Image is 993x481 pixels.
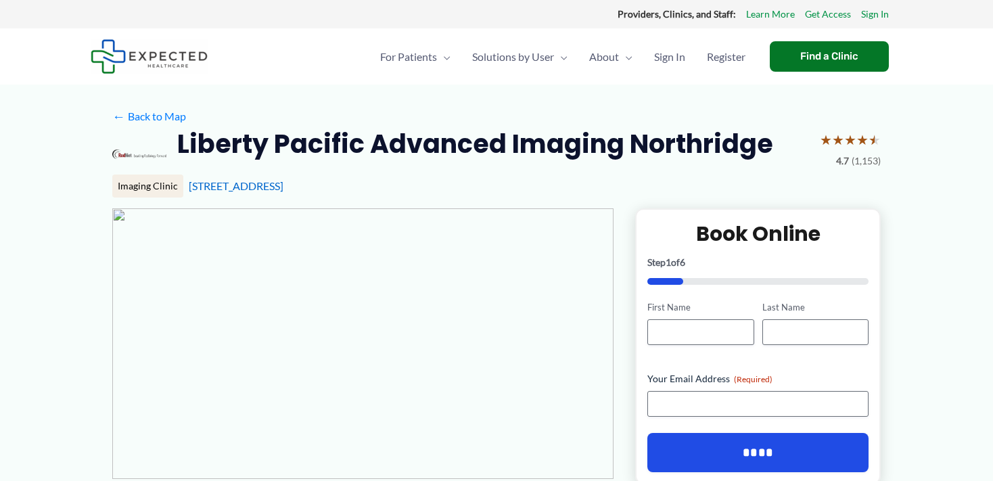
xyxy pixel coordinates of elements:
[589,33,619,81] span: About
[832,127,844,152] span: ★
[734,374,772,384] span: (Required)
[856,127,869,152] span: ★
[461,33,578,81] a: Solutions by UserMenu Toggle
[643,33,696,81] a: Sign In
[554,33,568,81] span: Menu Toggle
[654,33,685,81] span: Sign In
[805,5,851,23] a: Get Access
[852,152,881,170] span: (1,153)
[869,127,881,152] span: ★
[578,33,643,81] a: AboutMenu Toggle
[861,5,889,23] a: Sign In
[177,127,773,160] h2: Liberty Pacific Advanced Imaging Northridge
[844,127,856,152] span: ★
[437,33,451,81] span: Menu Toggle
[647,258,869,267] p: Step of
[680,256,685,268] span: 6
[380,33,437,81] span: For Patients
[619,33,632,81] span: Menu Toggle
[189,179,283,192] a: [STREET_ADDRESS]
[91,39,208,74] img: Expected Healthcare Logo - side, dark font, small
[762,301,869,314] label: Last Name
[112,110,125,122] span: ←
[618,8,736,20] strong: Providers, Clinics, and Staff:
[836,152,849,170] span: 4.7
[820,127,832,152] span: ★
[369,33,756,81] nav: Primary Site Navigation
[770,41,889,72] a: Find a Clinic
[369,33,461,81] a: For PatientsMenu Toggle
[746,5,795,23] a: Learn More
[112,106,186,127] a: ←Back to Map
[647,372,869,386] label: Your Email Address
[472,33,554,81] span: Solutions by User
[696,33,756,81] a: Register
[666,256,671,268] span: 1
[707,33,745,81] span: Register
[647,221,869,247] h2: Book Online
[647,301,754,314] label: First Name
[112,175,183,198] div: Imaging Clinic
